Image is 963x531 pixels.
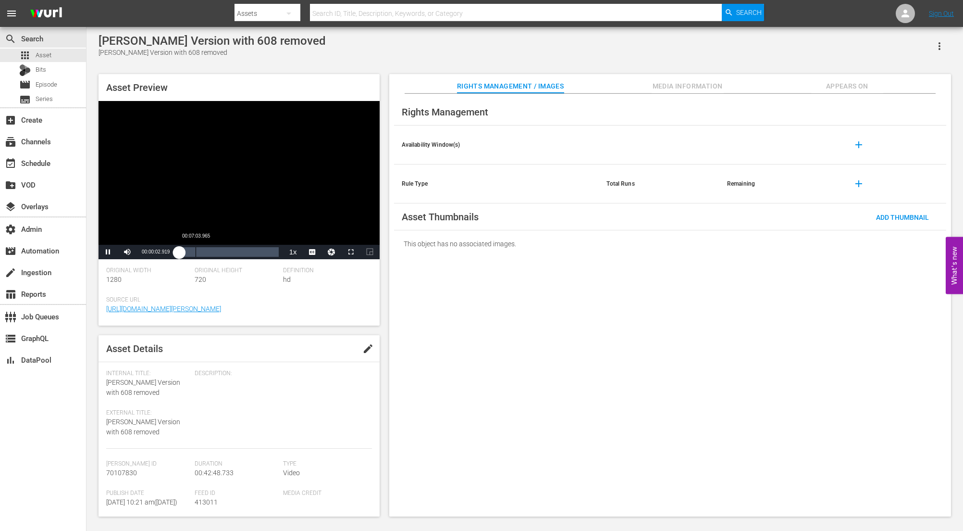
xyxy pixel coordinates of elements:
[5,245,16,257] span: Automation
[36,80,57,89] span: Episode
[5,158,16,169] span: Schedule
[106,267,190,275] span: Original Width
[853,178,864,190] span: add
[946,237,963,294] button: Open Feedback Widget
[402,106,488,118] span: Rights Management
[736,4,762,21] span: Search
[283,460,367,468] span: Type
[599,164,719,203] th: Total Runs
[195,498,218,506] span: 413011
[106,498,177,506] span: [DATE] 10:21 am ( [DATE] )
[106,469,137,477] span: 70107830
[106,418,180,436] span: [PERSON_NAME] Version with 608 removed
[5,33,16,45] span: Search
[402,211,479,223] span: Asset Thumbnails
[847,133,870,156] button: add
[283,276,291,283] span: hd
[283,267,367,275] span: Definition
[19,94,31,105] span: Series
[99,245,118,259] button: Pause
[99,48,326,58] div: [PERSON_NAME] Version with 608 removed
[106,490,190,497] span: Publish Date
[195,469,234,477] span: 00:42:48.733
[142,249,170,254] span: 00:00:02.919
[19,79,31,90] span: Episode
[394,126,599,164] th: Availability Window(s)
[5,354,16,366] span: DataPool
[811,80,883,92] span: Appears On
[5,289,16,300] span: Reports
[106,343,163,354] span: Asset Details
[36,94,53,104] span: Series
[19,64,31,76] div: Bits
[36,51,51,60] span: Asset
[5,311,16,323] span: Job Queues
[6,8,17,19] span: menu
[106,296,367,304] span: Source Url
[303,245,322,259] button: Captions
[5,136,16,148] span: Channels
[99,34,326,48] div: [PERSON_NAME] Version with 608 removed
[106,305,221,313] a: [URL][DOMAIN_NAME][PERSON_NAME]
[357,337,380,360] button: edit
[847,172,870,195] button: add
[929,10,954,17] a: Sign Out
[652,80,724,92] span: Media Information
[360,245,380,259] button: Picture-in-Picture
[106,379,180,396] span: [PERSON_NAME] Version with 608 removed
[853,139,864,151] span: add
[195,267,278,275] span: Original Height
[5,114,16,126] span: Create
[868,214,937,221] span: Add Thumbnail
[99,101,380,259] div: Video Player
[868,208,937,226] button: Add Thumbnail
[106,460,190,468] span: [PERSON_NAME] Id
[322,245,341,259] button: Jump To Time
[106,82,168,93] span: Asset Preview
[284,245,303,259] button: Playback Rate
[179,247,278,257] div: Progress Bar
[283,490,367,497] span: Media Credit
[5,333,16,344] span: GraphQL
[5,267,16,278] span: Ingestion
[341,245,360,259] button: Fullscreen
[36,65,46,75] span: Bits
[5,224,16,235] span: Admin
[23,2,69,25] img: ans4CAIJ8jUAAAAAAAAAAAAAAAAAAAAAAAAgQb4GAAAAAAAAAAAAAAAAAAAAAAAAJMjXAAAAAAAAAAAAAAAAAAAAAAAAgAT5G...
[195,460,278,468] span: Duration
[118,245,137,259] button: Mute
[457,80,564,92] span: Rights Management / Images
[719,164,840,203] th: Remaining
[722,4,764,21] button: Search
[394,164,599,203] th: Rule Type
[362,343,374,354] span: edit
[283,469,300,477] span: Video
[195,370,367,378] span: Description:
[394,230,946,257] div: This object has no associated images.
[195,490,278,497] span: Feed ID
[106,409,190,417] span: External Title:
[106,370,190,378] span: Internal Title:
[5,179,16,191] span: VOD
[106,276,122,283] span: 1280
[195,276,206,283] span: 720
[5,201,16,213] span: Overlays
[19,50,31,61] span: Asset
